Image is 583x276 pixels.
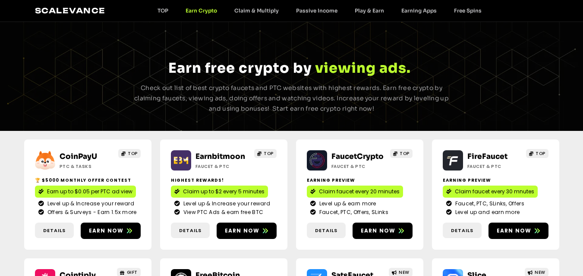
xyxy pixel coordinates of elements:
span: View PTC Ads & earn free BTC [181,208,263,216]
a: Details [307,223,346,239]
span: Offers & Surveys - Earn 1.5x more [45,208,137,216]
h2: ptc & Tasks [60,163,113,170]
span: Earn now [89,227,124,235]
a: Passive Income [287,7,346,14]
a: CoinPayU [60,152,97,161]
a: FireFaucet [467,152,507,161]
span: TOP [264,150,274,157]
a: Earnbitmoon [195,152,245,161]
span: Claim faucet every 20 minutes [319,188,400,195]
a: Earn now [488,223,548,239]
a: Free Spins [445,7,490,14]
span: Claim up to $2 every 5 minutes [183,188,265,195]
a: TOP [149,7,177,14]
span: GIFT [127,269,138,276]
span: TOP [536,150,545,157]
h2: Highest Rewards! [171,177,277,183]
a: Earn Crypto [177,7,226,14]
h2: Faucet & PTC [195,163,249,170]
a: TOP [118,149,141,158]
span: TOP [400,150,410,157]
h2: 🏆 $5000 Monthly Offer contest [35,177,141,183]
span: TOP [128,150,138,157]
a: Details [35,223,74,239]
h2: Earning Preview [307,177,413,183]
a: Earn now [81,223,141,239]
span: Level up & Increase your reward [45,200,134,208]
span: NEW [399,269,410,276]
a: Play & Earn [346,7,393,14]
span: Faucet, PTC, Offers, SLinks [317,208,388,216]
a: FaucetCrypto [331,152,384,161]
span: NEW [535,269,545,276]
span: Details [179,227,202,234]
span: Faucet, PTC, SLinks, Offers [453,200,524,208]
a: Claim faucet every 20 minutes [307,186,403,198]
p: Check out list of best crypto faucets and PTC websites with highest rewards. Earn free crypto by ... [131,83,452,114]
a: Earn up to $0.05 per PTC ad view [35,186,136,198]
h2: Faucet & PTC [331,163,385,170]
a: Earn now [353,223,413,239]
a: TOP [526,149,548,158]
a: Claim up to $2 every 5 minutes [171,186,268,198]
a: Scalevance [35,6,106,15]
span: Details [451,227,473,234]
h2: Earning Preview [443,177,548,183]
span: Details [315,227,337,234]
a: Details [171,223,210,239]
a: Claim & Multiply [226,7,287,14]
nav: Menu [149,7,490,14]
a: Earn now [217,223,277,239]
span: Claim faucet every 30 mnutes [455,188,534,195]
a: Details [443,223,482,239]
span: Level up and earn more [453,208,520,216]
span: Level up & Increase your reward [181,200,270,208]
span: Earn now [225,227,260,235]
a: Earning Apps [393,7,445,14]
span: Details [43,227,66,234]
h2: Faucet & PTC [467,163,521,170]
a: TOP [254,149,277,158]
a: TOP [390,149,413,158]
span: Earn now [361,227,396,235]
span: Earn now [497,227,532,235]
span: Earn free crypto by [168,59,312,77]
span: Level up & earn more [317,200,376,208]
a: Claim faucet every 30 mnutes [443,186,538,198]
span: Earn up to $0.05 per PTC ad view [47,188,132,195]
